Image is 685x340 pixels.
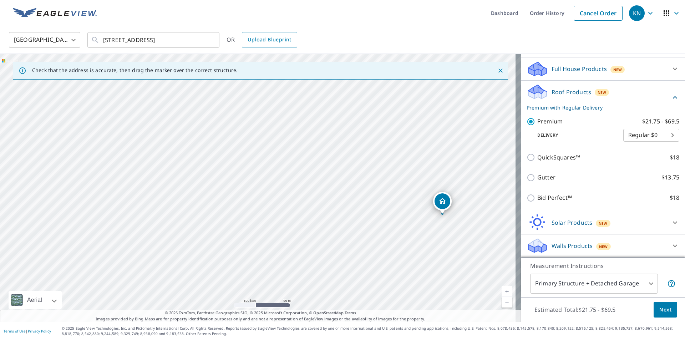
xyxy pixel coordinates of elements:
button: Next [654,302,677,318]
p: QuickSquares™ [537,153,580,162]
div: Aerial [9,291,62,309]
input: Search by address or latitude-longitude [103,30,205,50]
a: Terms of Use [4,329,26,334]
span: New [613,67,622,72]
p: Delivery [527,132,623,138]
p: $13.75 [661,173,679,182]
div: Roof ProductsNewPremium with Regular Delivery [527,83,679,111]
div: Walls ProductsNew [527,237,679,254]
div: KN [629,5,645,21]
p: Solar Products [552,218,592,227]
span: Your report will include the primary structure and a detached garage if one exists. [667,279,676,288]
span: New [599,244,608,249]
a: Cancel Order [574,6,623,21]
a: Current Level 18, Zoom Out [502,297,512,308]
div: Primary Structure + Detached Garage [530,274,658,294]
div: Full House ProductsNew [527,60,679,77]
p: Gutter [537,173,555,182]
p: Premium [537,117,563,126]
span: New [599,220,608,226]
div: Regular $0 [623,125,679,145]
a: Privacy Policy [28,329,51,334]
p: $18 [670,153,679,162]
div: Solar ProductsNew [527,214,679,231]
p: Estimated Total: $21.75 - $69.5 [529,302,621,318]
div: Dropped pin, building 1, Residential property, 2999 1st St S Jacksonville Beach, FL 32250 [433,192,452,214]
img: EV Logo [13,8,97,19]
a: Current Level 18, Zoom In [502,286,512,297]
span: Next [659,305,671,314]
p: © 2025 Eagle View Technologies, Inc. and Pictometry International Corp. All Rights Reserved. Repo... [62,326,681,336]
p: Premium with Regular Delivery [527,104,671,111]
p: $18 [670,193,679,202]
div: [GEOGRAPHIC_DATA] [9,30,80,50]
p: Roof Products [552,88,591,96]
div: OR [227,32,297,48]
span: Upload Blueprint [248,35,291,44]
p: | [4,329,51,333]
span: © 2025 TomTom, Earthstar Geographics SIO, © 2025 Microsoft Corporation, © [165,310,356,316]
p: $21.75 - $69.5 [642,117,679,126]
p: Walls Products [552,242,593,250]
a: Upload Blueprint [242,32,297,48]
a: Terms [345,310,356,315]
span: New [598,90,607,95]
p: Full House Products [552,65,607,73]
a: OpenStreetMap [313,310,343,315]
p: Bid Perfect™ [537,193,572,202]
div: Aerial [25,291,44,309]
p: Measurement Instructions [530,262,676,270]
button: Close [496,66,505,75]
p: Check that the address is accurate, then drag the marker over the correct structure. [32,67,238,73]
